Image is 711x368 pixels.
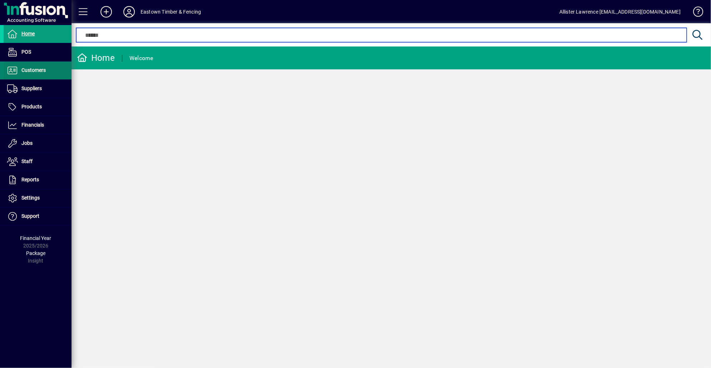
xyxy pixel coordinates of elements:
span: Settings [21,195,40,201]
span: Financial Year [20,235,52,241]
span: POS [21,49,31,55]
div: Allister Lawrence [EMAIL_ADDRESS][DOMAIN_NAME] [559,6,681,18]
a: Knowledge Base [688,1,702,25]
span: Home [21,31,35,36]
a: Suppliers [4,80,72,98]
div: Home [77,52,115,64]
a: Customers [4,62,72,79]
span: Financials [21,122,44,128]
span: Products [21,104,42,109]
span: Staff [21,158,33,164]
a: Support [4,207,72,225]
a: POS [4,43,72,61]
span: Customers [21,67,46,73]
span: Jobs [21,140,33,146]
a: Financials [4,116,72,134]
span: Suppliers [21,85,42,91]
div: Eastown Timber & Fencing [141,6,201,18]
span: Support [21,213,39,219]
span: Package [26,250,45,256]
button: Profile [118,5,141,18]
span: Reports [21,177,39,182]
button: Add [95,5,118,18]
a: Reports [4,171,72,189]
a: Products [4,98,72,116]
a: Settings [4,189,72,207]
a: Staff [4,153,72,171]
div: Welcome [129,53,153,64]
a: Jobs [4,134,72,152]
